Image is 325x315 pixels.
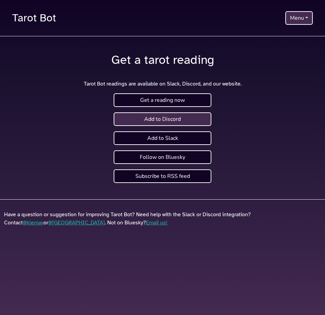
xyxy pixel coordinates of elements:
p: Have a question or suggestion for improving Tarot Bot? Need help with the Slack or Discord integr... [4,210,321,227]
button: Menu [285,11,313,25]
a: Add to Discord [114,112,211,126]
a: Email us! [146,219,168,226]
p: Tarot Bot readings are available on Slack, Discord, and our website. [4,80,321,88]
a: @[GEOGRAPHIC_DATA] [48,219,105,226]
a: Subscribe to RSS feed [114,169,211,183]
a: @klemay [23,219,43,226]
a: Get a reading now [114,93,211,107]
a: Add to Slack [114,131,211,145]
a: Tarot Bot [12,8,56,28]
a: Follow on Bluesky [114,150,211,164]
h1: Get a tarot reading [4,53,321,68]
